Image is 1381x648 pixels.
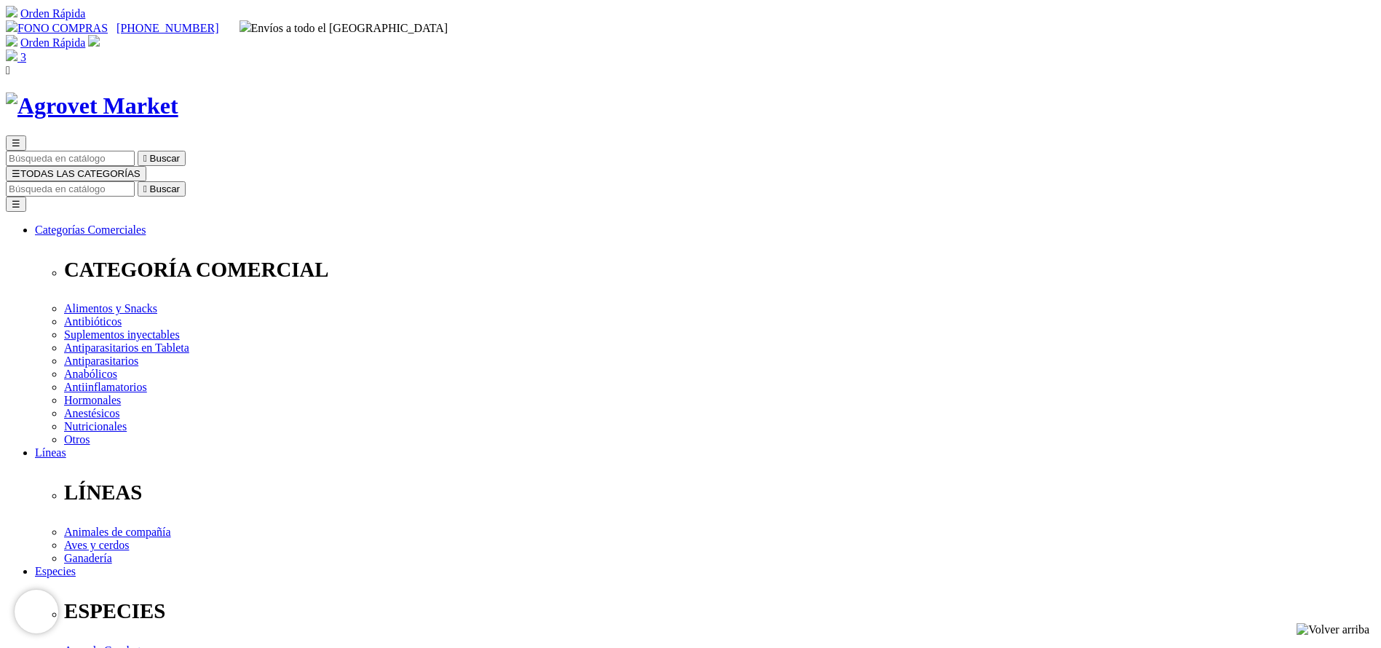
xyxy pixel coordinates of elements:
[64,368,117,380] a: Anabólicos
[150,153,180,164] span: Buscar
[6,92,178,119] img: Agrovet Market
[64,381,147,393] a: Antiinflamatorios
[143,183,147,194] i: 
[88,35,100,47] img: user.svg
[35,224,146,236] a: Categorías Comerciales
[6,181,135,197] input: Buscar
[64,315,122,328] a: Antibióticos
[143,153,147,164] i: 
[35,565,76,577] a: Especies
[6,50,17,61] img: shopping-bag.svg
[64,258,1375,282] p: CATEGORÍA COMERCIAL
[240,22,448,34] span: Envíos a todo el [GEOGRAPHIC_DATA]
[20,7,85,20] a: Orden Rápida
[64,599,1375,623] p: ESPECIES
[240,20,251,32] img: delivery-truck.svg
[6,20,17,32] img: phone.svg
[12,168,20,179] span: ☰
[64,526,171,538] a: Animales de compañía
[20,36,85,49] a: Orden Rápida
[6,197,26,212] button: ☰
[150,183,180,194] span: Buscar
[6,64,10,76] i: 
[64,341,189,354] a: Antiparasitarios en Tableta
[64,302,157,315] a: Alimentos y Snacks
[116,22,218,34] a: [PHONE_NUMBER]
[64,481,1375,505] p: LÍNEAS
[1297,623,1369,636] img: Volver arriba
[64,433,90,446] a: Otros
[6,6,17,17] img: shopping-cart.svg
[64,355,138,367] a: Antiparasitarios
[138,181,186,197] button:  Buscar
[64,539,129,551] a: Aves y cerdos
[6,22,108,34] a: FONO COMPRAS
[35,446,66,459] a: Líneas
[12,138,20,149] span: ☰
[88,36,100,49] a: Acceda a su cuenta de cliente
[20,51,26,63] span: 3
[6,166,146,181] button: ☰TODAS LAS CATEGORÍAS
[64,552,112,564] a: Ganadería
[6,51,26,63] a: 3
[6,151,135,166] input: Buscar
[15,590,58,633] iframe: Brevo live chat
[6,35,17,47] img: shopping-cart.svg
[64,328,180,341] a: Suplementos inyectables
[64,394,121,406] a: Hormonales
[138,151,186,166] button:  Buscar
[64,407,119,419] a: Anestésicos
[64,420,127,432] a: Nutricionales
[6,135,26,151] button: ☰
